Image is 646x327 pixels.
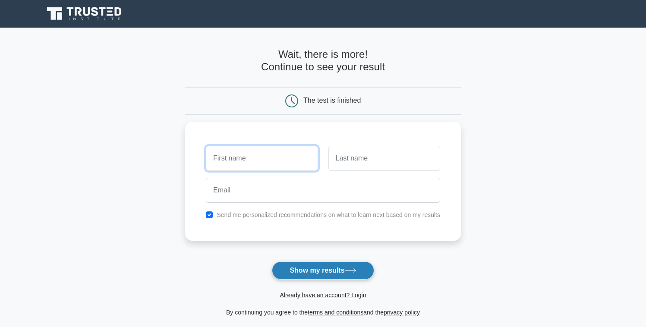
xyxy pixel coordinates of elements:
[308,309,363,316] a: terms and conditions
[384,309,420,316] a: privacy policy
[180,307,466,318] div: By continuing you agree to the and the
[206,146,318,171] input: First name
[280,292,366,299] a: Already have an account? Login
[185,48,461,73] h4: Wait, there is more! Continue to see your result
[328,146,440,171] input: Last name
[217,211,440,218] label: Send me personalized recommendations on what to learn next based on my results
[206,178,440,203] input: Email
[303,97,361,104] div: The test is finished
[272,261,374,280] button: Show my results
